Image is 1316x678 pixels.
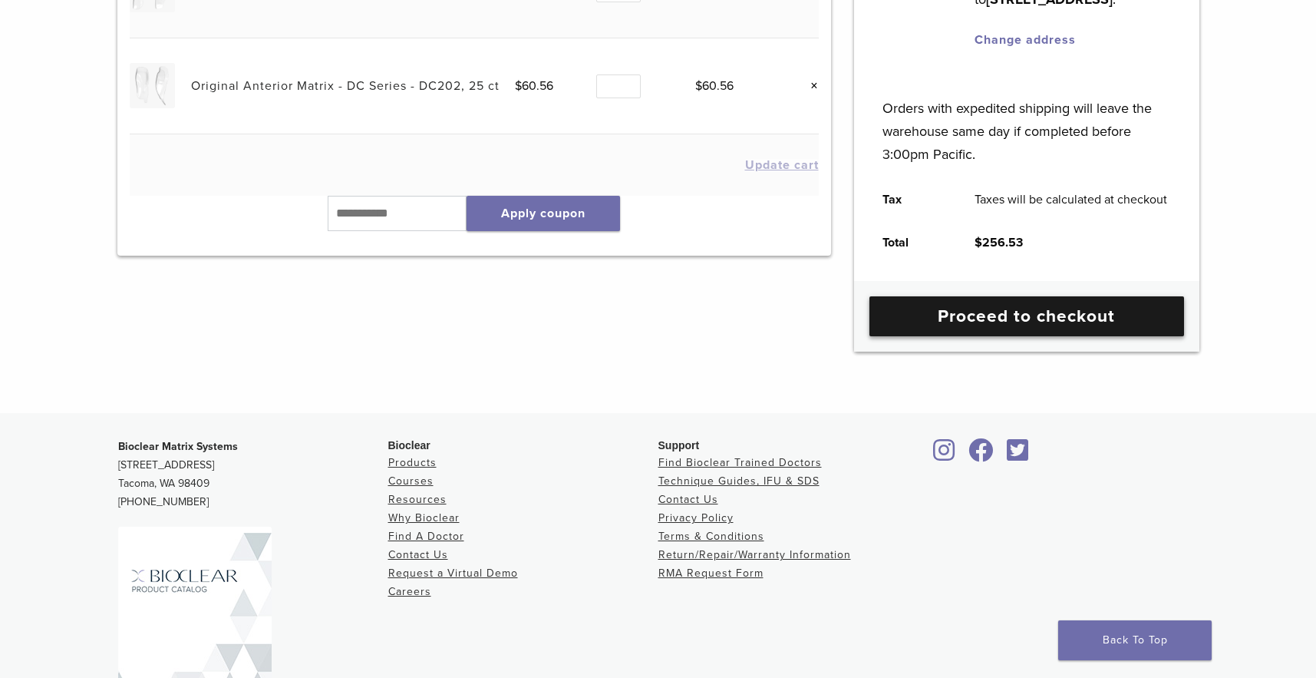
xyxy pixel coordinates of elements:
a: Privacy Policy [658,511,734,524]
span: $ [975,235,982,250]
a: Why Bioclear [388,511,460,524]
a: Request a Virtual Demo [388,567,518,580]
button: Update cart [745,159,819,171]
a: Find A Doctor [388,530,464,543]
a: Courses [388,475,434,488]
strong: Bioclear Matrix Systems [118,440,238,453]
span: Support [658,439,700,451]
bdi: 60.56 [515,78,553,94]
a: RMA Request Form [658,567,764,580]
a: Bioclear [928,448,961,463]
a: Technique Guides, IFU & SDS [658,475,820,488]
a: Contact Us [658,493,718,506]
th: Total [866,221,958,264]
a: Resources [388,493,447,506]
a: Remove this item [799,76,819,96]
a: Bioclear [1002,448,1034,463]
td: Taxes will be calculated at checkout [958,178,1185,221]
a: Products [388,456,437,469]
p: Orders with expedited shipping will leave the warehouse same day if completed before 3:00pm Pacific. [882,74,1170,166]
img: Original Anterior Matrix - DC Series - DC202, 25 ct [130,63,175,108]
a: Terms & Conditions [658,530,764,543]
span: Bioclear [388,439,430,451]
a: Contact Us [388,548,448,561]
button: Apply coupon [467,196,620,231]
span: $ [515,78,522,94]
a: Bioclear [964,448,999,463]
bdi: 60.56 [695,78,734,94]
a: Find Bioclear Trained Doctors [658,456,822,469]
a: Change address [975,32,1076,48]
span: $ [695,78,702,94]
a: Proceed to checkout [869,296,1184,336]
bdi: 256.53 [975,235,1023,250]
a: Return/Repair/Warranty Information [658,548,851,561]
a: Careers [388,585,431,598]
a: Original Anterior Matrix - DC Series - DC202, 25 ct [191,78,500,94]
p: [STREET_ADDRESS] Tacoma, WA 98409 [PHONE_NUMBER] [118,438,388,511]
th: Tax [866,178,958,221]
a: Back To Top [1058,620,1212,660]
